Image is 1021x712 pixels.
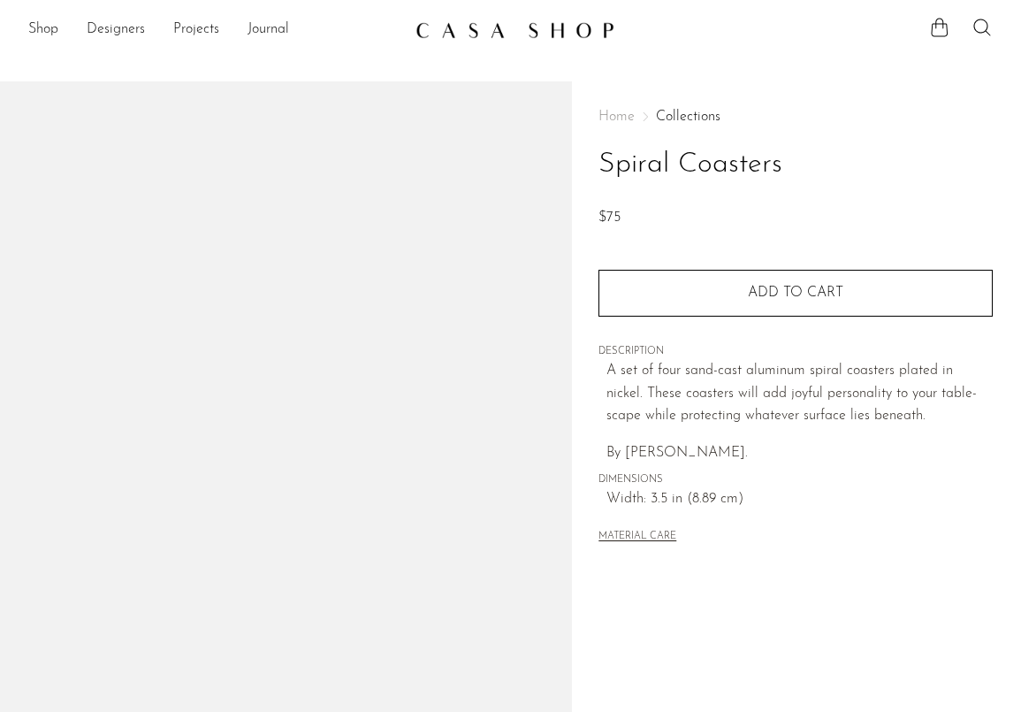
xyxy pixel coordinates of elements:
span: Width: 3.5 in (8.89 cm) [606,488,993,511]
nav: Desktop navigation [28,15,401,45]
span: By [PERSON_NAME]. [606,446,748,460]
button: MATERIAL CARE [598,531,676,544]
a: Designers [87,19,145,42]
a: Journal [248,19,289,42]
a: Projects [173,19,219,42]
a: Shop [28,19,58,42]
span: $75 [598,211,621,225]
span: Home [598,110,635,124]
button: Add to cart [598,270,993,316]
ul: NEW HEADER MENU [28,15,401,45]
h1: Spiral Coasters [598,142,993,188]
span: A set of four sand-cast aluminum spiral coasters plated in nickel. These coasters will add joyful... [606,364,977,423]
span: DIMENSIONS [598,472,993,488]
a: Collections [656,110,720,124]
nav: Breadcrumbs [598,110,993,124]
span: Add to cart [748,286,843,300]
span: DESCRIPTION [598,344,993,360]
